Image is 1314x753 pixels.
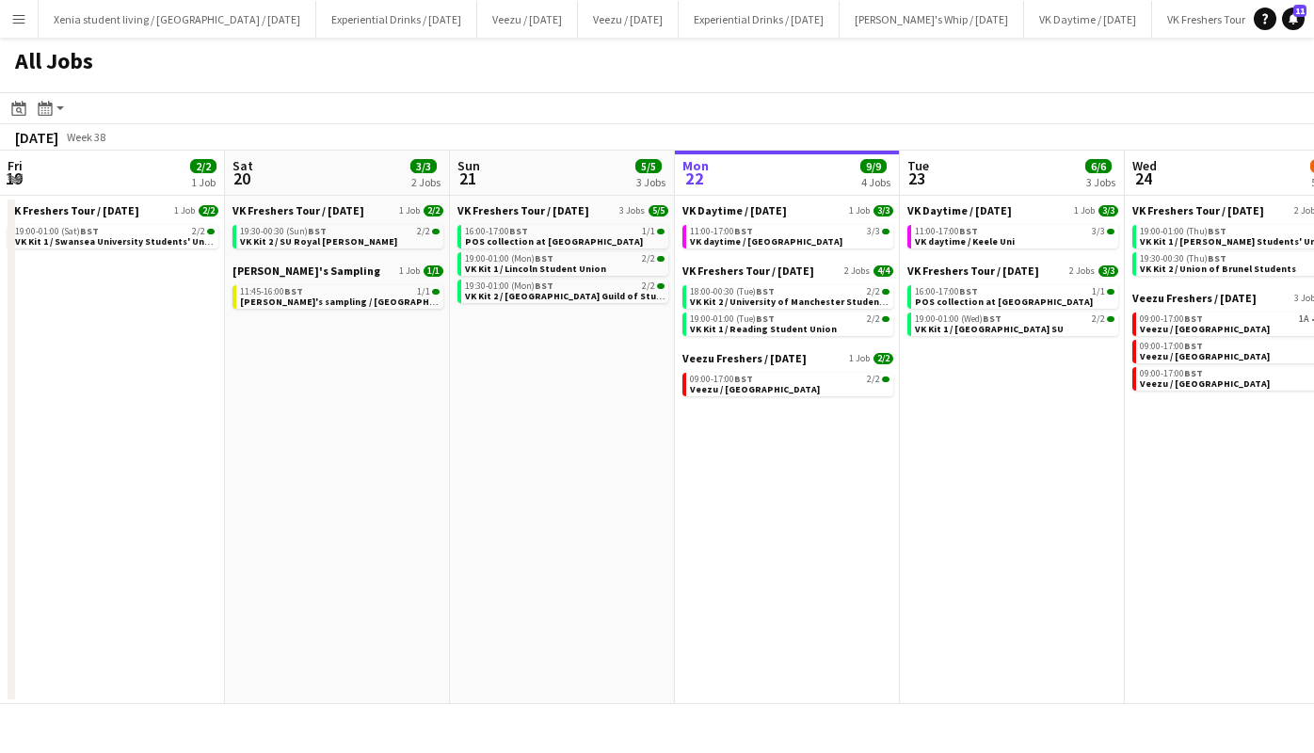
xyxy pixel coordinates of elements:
span: BST [80,225,99,237]
a: 11:00-17:00BST3/3VK daytime / [GEOGRAPHIC_DATA] [690,225,889,247]
span: BST [1208,225,1226,237]
a: 19:00-01:00 (Wed)BST2/2VK Kit 1 / [GEOGRAPHIC_DATA] SU [915,312,1114,334]
span: 2 Jobs [844,265,870,277]
span: 16:00-17:00 [465,227,528,236]
span: BST [734,225,753,237]
span: 3/3 [1092,227,1105,236]
span: VK Freshers Tour / Sept 25 [907,264,1039,278]
span: BST [1184,312,1203,325]
span: Yaya's Sampling [232,264,380,278]
span: 1/1 [417,287,430,296]
span: BST [959,225,978,237]
a: 19:00-01:00 (Sat)BST2/2VK Kit 1 / Swansea University Students' Union [15,225,215,247]
div: 2 Jobs [411,175,441,189]
div: VK Freshers Tour / [DATE]2 Jobs4/418:00-00:30 (Tue)BST2/2VK Kit 2 / University of Manchester Stud... [682,264,893,351]
span: 2/2 [1107,316,1114,322]
span: 2/2 [882,289,889,295]
span: 09:00-17:00 [690,375,753,384]
span: BST [509,225,528,237]
span: 1/1 [657,229,665,234]
span: 19:00-01:00 (Thu) [1140,227,1226,236]
span: 19:00-01:00 (Sat) [15,227,99,236]
span: 2/2 [642,254,655,264]
span: 2/2 [882,316,889,322]
span: Veezu / Cardiff Met University [1140,323,1270,335]
a: VK Freshers Tour / [DATE]2 Jobs4/4 [682,264,893,278]
span: 1 Job [399,205,420,216]
button: Xenia student living / [GEOGRAPHIC_DATA] / [DATE] [39,1,316,38]
span: VK daytime / Lincoln Uni [690,235,842,248]
button: VK Daytime / [DATE] [1024,1,1152,38]
span: 1/1 [1107,289,1114,295]
span: Veezu / University of Portsmouth [1140,350,1270,362]
span: BST [535,280,553,292]
a: 19:30-01:00 (Mon)BST2/2VK Kit 2 / [GEOGRAPHIC_DATA] Guild of Students [465,280,665,301]
span: 2/2 [873,353,893,364]
a: Veezu Freshers / [DATE]1 Job2/2 [682,351,893,365]
span: 3/3 [882,229,889,234]
span: 2/2 [424,205,443,216]
span: 5/5 [649,205,668,216]
div: 3 Jobs [636,175,665,189]
span: VK Kit 1 / Swansea University Students' Union [15,235,219,248]
a: 18:00-00:30 (Tue)BST2/2VK Kit 2 / University of Manchester Students' Union [690,285,889,307]
a: 19:00-01:00 (Tue)BST2/2VK Kit 1 / Reading Student Union [690,312,889,334]
span: VK Daytime / Sept 2025 [907,203,1012,217]
span: 19:30-00:30 (Sun) [240,227,327,236]
span: 5/5 [635,159,662,173]
span: VK Freshers Tour / Sept 25 [232,203,364,217]
span: 1/1 [642,227,655,236]
button: [PERSON_NAME]'s Whip / [DATE] [840,1,1024,38]
span: 2/2 [1092,314,1105,324]
a: VK Daytime / [DATE]1 Job3/3 [907,203,1118,217]
span: 22 [680,168,709,189]
span: VK Kit 2 / University of Birmingham Guild of Students [465,290,682,302]
span: 11:00-17:00 [690,227,753,236]
a: VK Daytime / [DATE]1 Job3/3 [682,203,893,217]
span: 1 Job [849,205,870,216]
a: VK Freshers Tour / [DATE]3 Jobs5/5 [457,203,668,217]
span: Week 38 [62,130,109,144]
div: Veezu Freshers / [DATE]1 Job2/209:00-17:00BST2/2Veezu / [GEOGRAPHIC_DATA] [682,351,893,400]
span: 11:45-16:00 [240,287,303,296]
span: BST [1208,252,1226,264]
span: 09:00-17:00 [1140,369,1203,378]
span: 1 Job [849,353,870,364]
div: [DATE] [15,128,58,147]
span: 20 [230,168,253,189]
button: Veezu / [DATE] [578,1,679,38]
span: 19:00-01:00 (Wed) [915,314,1002,324]
a: 19:00-01:00 (Mon)BST2/2VK Kit 1 / Lincoln Student Union [465,252,665,274]
a: 16:00-17:00BST1/1POS collection at [GEOGRAPHIC_DATA] [465,225,665,247]
a: VK Freshers Tour / [DATE]2 Jobs3/3 [907,264,1118,278]
span: 3 Jobs [619,205,645,216]
span: Veezu Freshers / Sept 2025 [1132,291,1257,305]
span: 1 Job [174,205,195,216]
div: VK Freshers Tour / [DATE]2 Jobs3/316:00-17:00BST1/1POS collection at [GEOGRAPHIC_DATA]19:00-01:00... [907,264,1118,340]
span: Veezu Freshers / Sept 2025 [682,351,807,365]
span: VK Kit 1 / Reading Student Union [690,323,837,335]
span: 2/2 [190,159,216,173]
span: 3/3 [1098,205,1118,216]
span: Veezu / University of Sheffield [690,383,820,395]
div: [PERSON_NAME]'s Sampling1 Job1/111:45-16:00BST1/1[PERSON_NAME]'s sampling / [GEOGRAPHIC_DATA] [232,264,443,312]
span: 19:30-00:30 (Thu) [1140,254,1226,264]
span: 3/3 [873,205,893,216]
span: VK Freshers Tour / Sept 25 [457,203,589,217]
a: 09:00-17:00BST2/2Veezu / [GEOGRAPHIC_DATA] [690,373,889,394]
span: POS collection at Warehouse [915,296,1093,308]
span: BST [308,225,327,237]
span: 19:00-01:00 (Tue) [690,314,775,324]
span: VK Freshers Tour / Sept 25 [682,264,814,278]
span: 2/2 [642,281,655,291]
span: Yaya's sampling / Glasgow [240,296,469,308]
span: 9/9 [860,159,887,173]
span: VK Kit 1 / Lincoln Student Union [465,263,606,275]
span: 09:00-17:00 [1140,314,1203,324]
span: 11:00-17:00 [915,227,978,236]
span: Tue [907,157,929,174]
span: 2/2 [192,227,205,236]
span: 2/2 [867,287,880,296]
span: Mon [682,157,709,174]
span: 2/2 [657,283,665,289]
